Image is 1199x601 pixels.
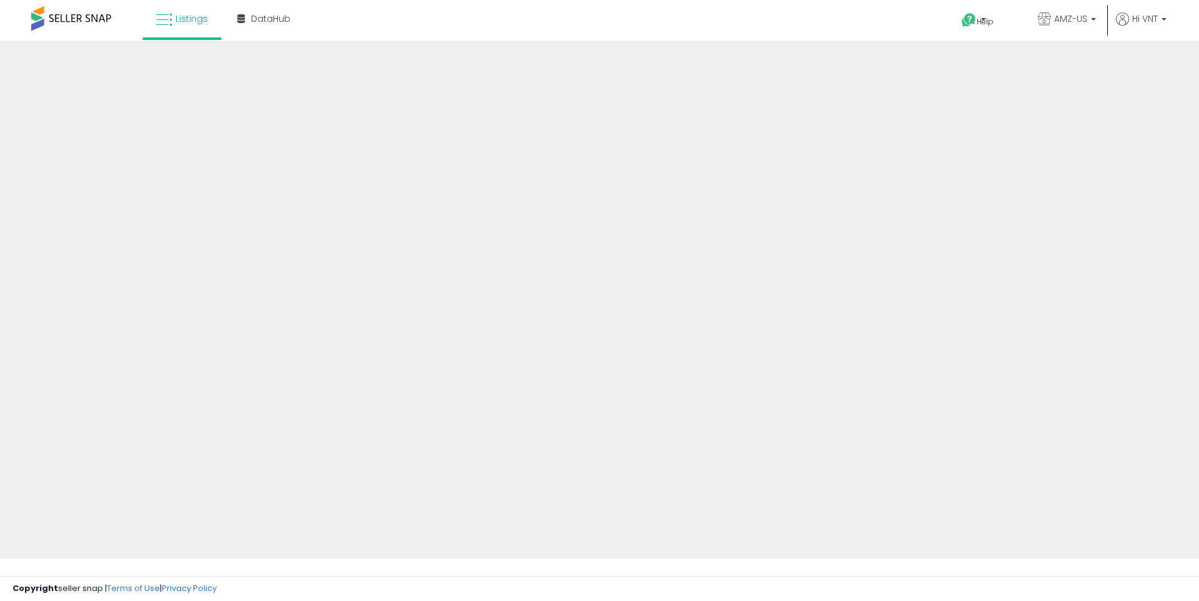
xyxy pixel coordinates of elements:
[952,3,1018,41] a: Help
[1116,12,1167,41] a: Hi VNT
[1054,12,1087,25] span: AMZ-US
[961,12,977,28] i: Get Help
[251,12,290,25] span: DataHub
[1132,12,1158,25] span: Hi VNT
[977,16,994,27] span: Help
[175,12,208,25] span: Listings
